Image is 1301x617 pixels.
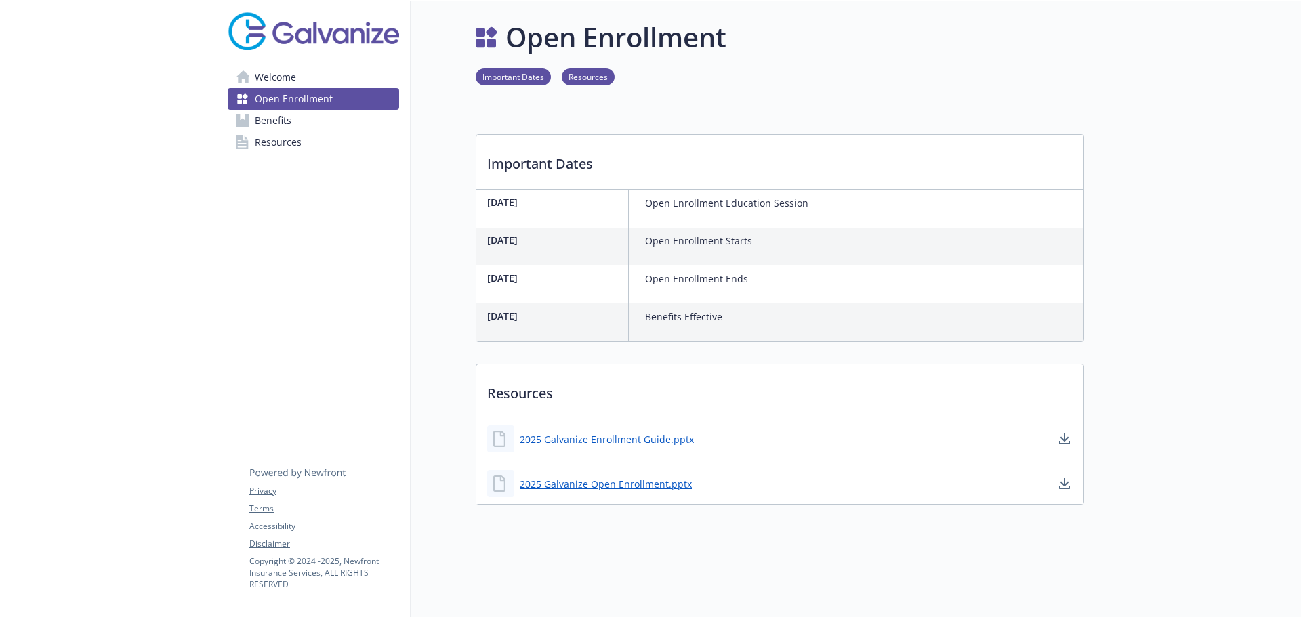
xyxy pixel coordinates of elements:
[487,195,623,209] p: [DATE]
[645,233,752,249] p: Open Enrollment Starts
[249,485,398,497] a: Privacy
[249,503,398,515] a: Terms
[476,135,1083,185] p: Important Dates
[562,70,615,83] a: Resources
[255,110,291,131] span: Benefits
[255,88,333,110] span: Open Enrollment
[255,131,302,153] span: Resources
[505,17,726,58] h1: Open Enrollment
[645,195,808,211] p: Open Enrollment Education Session
[645,309,722,325] p: Benefits Effective
[520,432,694,446] a: 2025 Galvanize Enrollment Guide.pptx
[228,66,399,88] a: Welcome
[249,538,398,550] a: Disclaimer
[487,233,623,247] p: [DATE]
[1056,431,1073,447] a: download document
[249,520,398,532] a: Accessibility
[249,555,398,590] p: Copyright © 2024 - 2025 , Newfront Insurance Services, ALL RIGHTS RESERVED
[487,309,623,323] p: [DATE]
[476,364,1083,414] p: Resources
[487,271,623,285] p: [DATE]
[228,110,399,131] a: Benefits
[645,271,748,287] p: Open Enrollment Ends
[255,66,296,88] span: Welcome
[520,477,692,491] a: 2025 Galvanize Open Enrollment.pptx
[476,70,551,83] a: Important Dates
[228,88,399,110] a: Open Enrollment
[1056,475,1073,492] a: download document
[228,131,399,153] a: Resources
